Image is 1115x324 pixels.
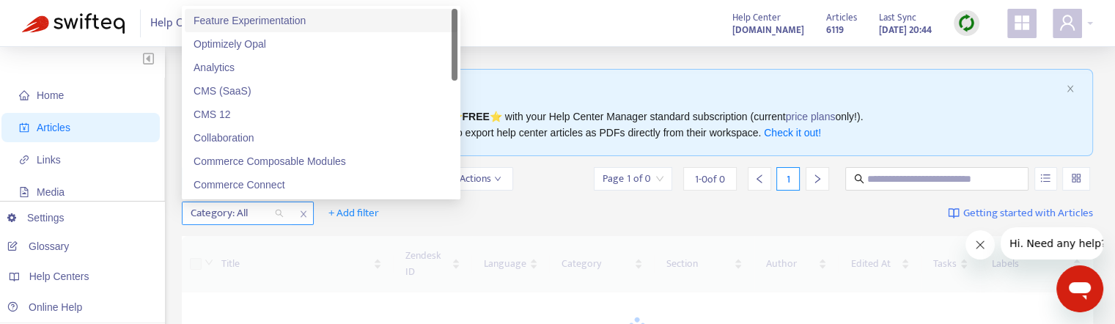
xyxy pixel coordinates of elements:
span: close [1066,84,1075,93]
img: image-link [948,207,960,219]
img: Swifteq [22,13,125,34]
button: unordered-list [1034,167,1057,191]
a: Check it out! [764,127,821,139]
img: sync.dc5367851b00ba804db3.png [957,14,976,32]
span: home [19,90,29,100]
div: Feature Experimentation [194,12,449,29]
strong: 6119 [826,22,844,38]
div: Analytics [185,56,457,79]
div: Commerce Composable Modules [185,150,457,173]
div: Commerce Connect [185,173,457,196]
div: Collaboration [194,130,449,146]
span: down [494,175,501,183]
span: file-image [19,187,29,197]
span: unordered-list [1040,173,1050,183]
span: close [294,205,313,223]
div: CMS 12 [185,103,457,126]
div: CMS 12 [194,106,449,122]
div: Feature Experimentation [185,9,457,32]
span: Bulk Actions [438,171,501,187]
span: Getting started with Articles [963,205,1093,222]
span: Articles [826,10,857,26]
span: 1 - 0 of 0 [695,172,725,187]
span: + Add filter [328,205,379,222]
iframe: Message from company [1001,227,1103,259]
iframe: Button to launch messaging window [1056,265,1103,312]
span: account-book [19,122,29,133]
iframe: Close message [965,230,995,259]
span: Hi. Need any help? [9,10,106,22]
div: CMS (SaaS) [185,79,457,103]
b: FREE [462,111,489,122]
span: right [812,174,823,184]
div: New App Alert! 🚀 [227,84,1061,103]
span: Home [37,89,64,101]
span: Media [37,186,65,198]
div: Commerce Connect [194,177,449,193]
div: We've just launched the app, ⭐ ⭐️ with your Help Center Manager standard subscription (current on... [227,108,1061,141]
button: + Add filter [317,202,390,225]
span: user [1059,14,1076,32]
span: Help Centers [29,270,89,282]
a: Online Help [7,301,82,313]
a: Settings [7,212,65,224]
span: Help Center [732,10,781,26]
span: link [19,155,29,165]
strong: [DATE] 20:44 [879,22,932,38]
a: price plans [786,111,836,122]
div: Optimizely Opal [185,32,457,56]
span: search [854,174,864,184]
span: Help Center Manager [150,10,254,37]
strong: [DOMAIN_NAME] [732,22,804,38]
span: left [754,174,765,184]
button: Bulk Actionsdown [427,167,513,191]
span: Last Sync [879,10,916,26]
div: Analytics [194,59,449,76]
a: Getting started with Articles [948,202,1093,225]
div: Optimizely Opal [194,36,449,52]
div: Collaboration [185,126,457,150]
a: [DOMAIN_NAME] [732,21,804,38]
button: close [1066,84,1075,94]
a: Glossary [7,240,69,252]
span: appstore [1013,14,1031,32]
span: Links [37,154,61,166]
div: 1 [776,167,800,191]
span: Articles [37,122,70,133]
div: CMS (SaaS) [194,83,449,99]
div: Commerce Composable Modules [194,153,449,169]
